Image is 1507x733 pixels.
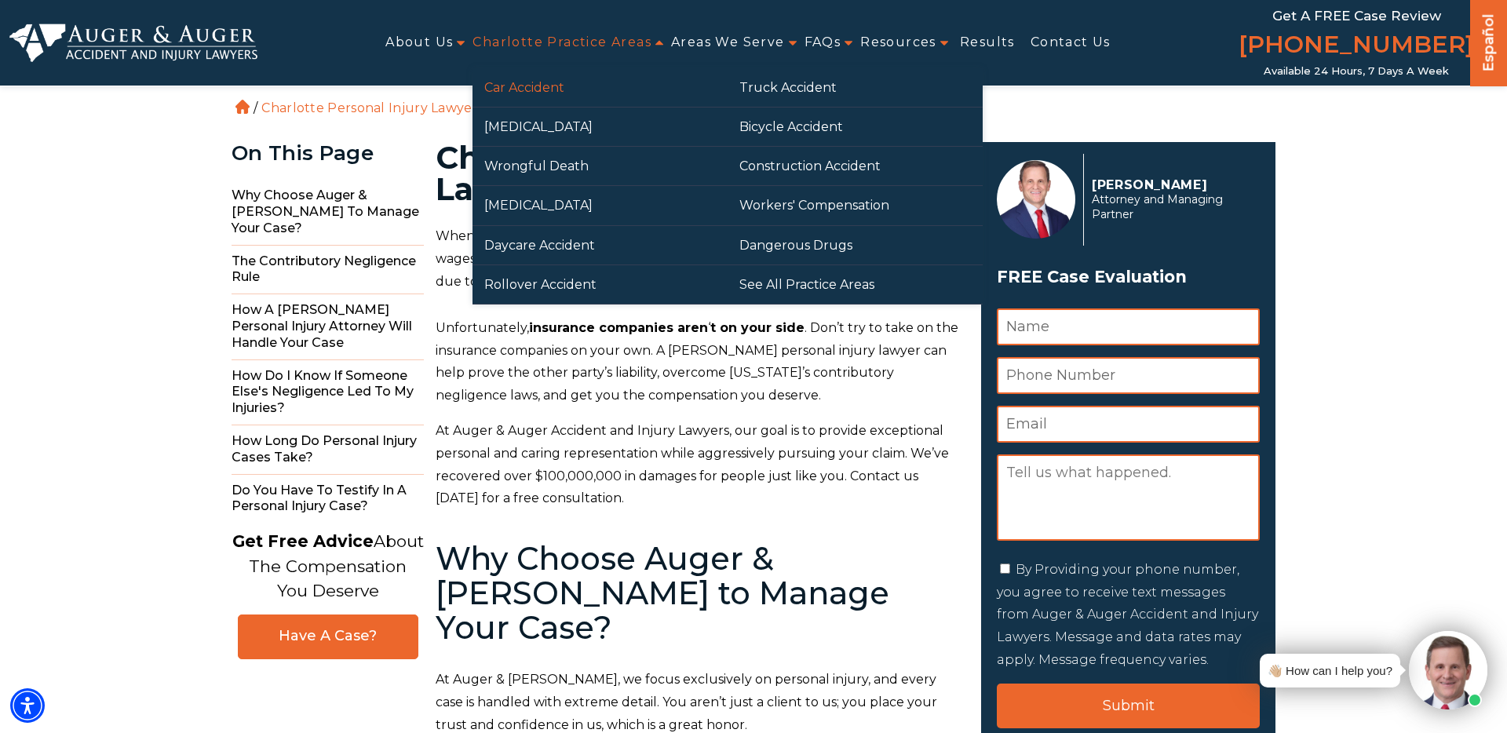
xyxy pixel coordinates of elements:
img: Intaker widget Avatar [1409,631,1487,709]
label: By Providing your phone number, you agree to receive text messages from Auger & Auger Accident an... [997,562,1258,667]
a: Wrongful Death [473,147,728,185]
a: Home [235,100,250,114]
a: Car Accident [473,68,728,107]
img: Auger & Auger Accident and Injury Lawyers Logo [9,24,257,61]
p: Unfortunately, ‘ . Don’t try to take on the insurance companies on your own. A [PERSON_NAME] pers... [436,317,962,407]
strong: Get Free Advice [232,531,374,551]
a: Daycare Accident [473,226,728,264]
a: Workers' Compensation [728,186,983,224]
span: Available 24 Hours, 7 Days a Week [1264,65,1449,78]
a: [MEDICAL_DATA] [473,186,728,224]
input: Name [997,308,1260,345]
a: See All Practice Areas [728,265,983,304]
div: 👋🏼 How can I help you? [1268,660,1392,681]
h3: FREE Case Evaluation [997,262,1260,292]
a: About Us [385,25,453,60]
a: [PHONE_NUMBER] [1239,27,1474,65]
a: Results [960,25,1015,60]
strong: insurance companies aren [529,320,708,335]
a: Truck Accident [728,68,983,107]
a: Construction Accident [728,147,983,185]
h1: Charlotte Personal Injury Lawyer [436,142,962,205]
a: Contact Us [1031,25,1111,60]
span: Do You Have to Testify in a Personal Injury Case? [232,475,424,523]
strong: t on your side [710,320,805,335]
div: On This Page [232,142,424,165]
input: Submit [997,684,1260,728]
span: The Contributory Negligence Rule [232,246,424,295]
a: FAQs [805,25,841,60]
p: At Auger & Auger Accident and Injury Lawyers, our goal is to provide exceptional personal and car... [436,420,962,510]
span: Have A Case? [254,627,402,645]
a: Dangerous Drugs [728,226,983,264]
p: When you or someone you love is injured, you may face extensive medical bills, lost wages due to ... [436,225,962,293]
a: Have A Case? [238,614,418,659]
a: Rollover Accident [473,265,728,304]
a: Bicycle Accident [728,108,983,146]
span: How do I Know if Someone Else's Negligence Led to My Injuries? [232,360,424,425]
a: Resources [860,25,936,60]
span: Why Choose Auger & [PERSON_NAME] to Manage Your Case? [232,180,424,245]
li: Charlotte Personal Injury Lawyer [257,100,482,115]
span: Get a FREE Case Review [1272,8,1441,24]
img: Herbert Auger [997,160,1075,239]
p: [PERSON_NAME] [1092,177,1251,192]
p: About The Compensation You Deserve [232,529,424,604]
input: Email [997,406,1260,443]
a: [MEDICAL_DATA] [473,108,728,146]
h2: Why Choose Auger & [PERSON_NAME] to Manage Your Case? [436,542,962,645]
a: Charlotte Practice Areas [473,25,651,60]
span: How a [PERSON_NAME] Personal Injury Attorney Will Handle Your Case [232,294,424,359]
a: Areas We Serve [671,25,785,60]
span: Attorney and Managing Partner [1092,192,1251,222]
span: How Long do Personal Injury Cases Take? [232,425,424,475]
input: Phone Number [997,357,1260,394]
div: Accessibility Menu [10,688,45,723]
